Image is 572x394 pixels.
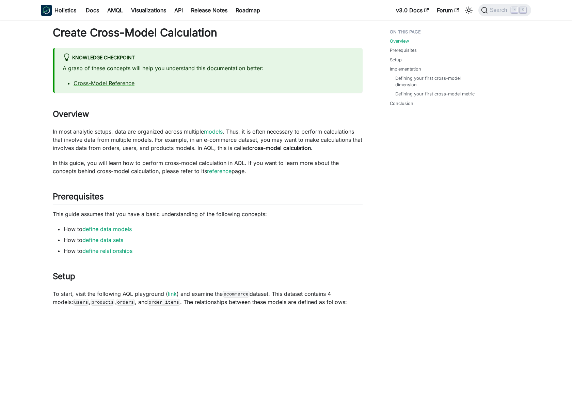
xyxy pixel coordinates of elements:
[64,225,363,233] li: How to
[64,247,363,255] li: How to
[53,127,363,152] p: In most analytic setups, data are organized across multiple . Thus, it is often necessary to perf...
[390,100,413,107] a: Conclusion
[82,237,123,243] a: define data sets
[82,5,103,16] a: Docs
[390,38,409,44] a: Overview
[433,5,463,16] a: Forum
[148,299,180,306] code: order_items
[73,299,89,306] code: users
[463,5,474,16] button: Switch between dark and light mode (currently light mode)
[82,226,132,232] a: define data models
[232,5,264,16] a: Roadmap
[82,247,132,254] a: define relationships
[91,299,114,306] code: products
[53,271,363,284] h2: Setup
[41,5,76,16] a: HolisticsHolistics
[488,7,511,13] span: Search
[207,168,232,175] a: reference
[63,64,354,72] p: A grasp of these concepts will help you understand this documentation better:
[478,4,531,16] button: Search (Command+K)
[103,5,127,16] a: AMQL
[53,159,363,175] p: In this guide, you will learn how to perform cross-model calculation in AQL. If you want to learn...
[41,5,52,16] img: Holistics
[170,5,187,16] a: API
[53,210,363,218] p: This guide assumes that you have a basic understanding of the following concepts:
[63,54,354,62] div: Knowledge Checkpoint
[511,7,518,13] kbd: ⌘
[392,5,433,16] a: v3.0 Docs
[390,47,417,54] a: Prerequisites
[168,290,177,297] a: link
[53,192,363,204] h2: Prerequisites
[390,57,402,63] a: Setup
[204,128,223,135] a: models
[54,6,76,14] b: Holistics
[223,291,250,298] code: ecommerce
[53,109,363,122] h2: Overview
[520,7,526,13] kbd: K
[395,75,475,88] a: Defining your first cross-model dimension
[127,5,170,16] a: Visualizations
[390,66,421,72] a: Implementation
[53,26,363,40] h1: Create Cross-Model Calculation
[53,290,363,306] p: To start, visit the following AQL playground ( ) and examine the dataset. This dataset contains 4...
[187,5,232,16] a: Release Notes
[395,91,475,97] a: Defining your first cross-model metric
[116,299,134,306] code: orders
[74,80,134,87] a: Cross-Model Reference
[64,236,363,244] li: How to
[249,145,311,151] strong: cross-model calculation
